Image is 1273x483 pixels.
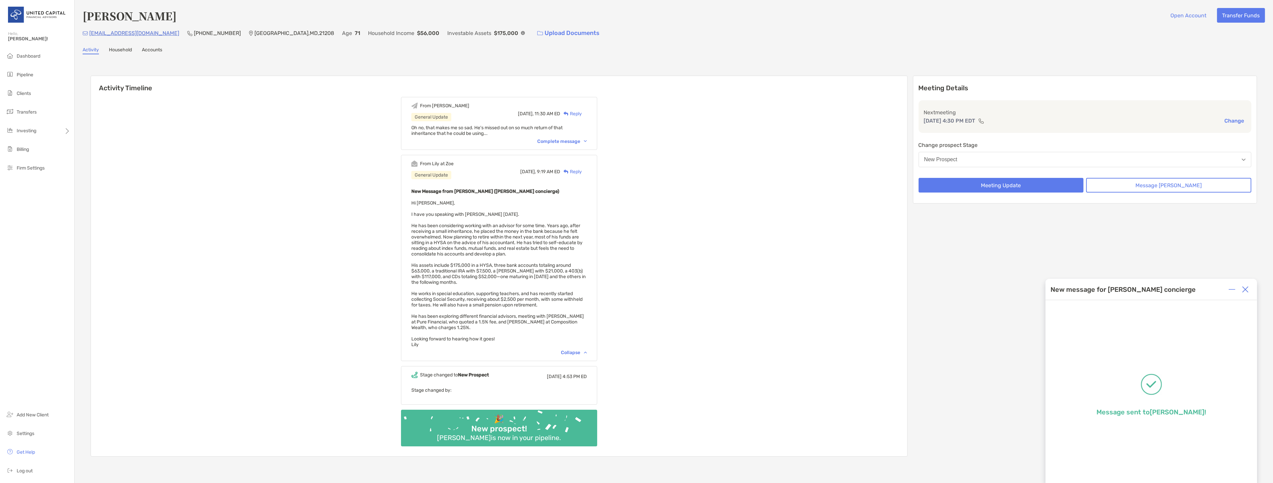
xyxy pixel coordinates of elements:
img: settings icon [6,429,14,437]
div: General Update [411,113,451,121]
h4: [PERSON_NAME] [83,8,177,23]
img: Info Icon [521,31,525,35]
span: Billing [17,147,29,152]
img: Event icon [411,103,418,109]
p: Next meeting [924,108,1246,117]
p: 71 [355,29,360,37]
b: New Message from [PERSON_NAME] ([PERSON_NAME] concierge) [411,189,559,194]
img: pipeline icon [6,70,14,78]
p: $56,000 [417,29,439,37]
img: transfers icon [6,108,14,116]
span: Dashboard [17,53,40,59]
img: Expand or collapse [1229,286,1235,293]
span: Transfers [17,109,37,115]
img: clients icon [6,89,14,97]
img: Reply icon [564,112,569,116]
button: Message [PERSON_NAME] [1086,178,1251,193]
b: New Prospect [458,372,489,378]
img: Phone Icon [187,31,193,36]
p: Message sent to [PERSON_NAME] ! [1096,408,1206,416]
span: Oh no, that makes me so sad. He's missed out on so much return of that inheritance that he could ... [411,125,563,136]
span: 11:30 AM ED [535,111,560,117]
span: Log out [17,468,33,474]
img: Message successfully sent [1141,374,1162,395]
div: Collapse [561,350,587,355]
div: From [PERSON_NAME] [420,103,469,109]
span: [DATE], [518,111,534,117]
span: Firm Settings [17,165,45,171]
img: investing icon [6,126,14,134]
span: Add New Client [17,412,49,418]
img: Chevron icon [584,351,587,353]
img: Email Icon [83,31,88,35]
img: Event icon [411,372,418,378]
button: New Prospect [919,152,1252,167]
div: Stage changed to [420,372,489,378]
p: Stage changed by: [411,386,587,394]
button: Open Account [1165,8,1212,23]
p: $175,000 [494,29,518,37]
a: Activity [83,47,99,54]
span: Hi [PERSON_NAME], I have you speaking with [PERSON_NAME] [DATE]. He has been considering working ... [411,200,586,347]
span: [PERSON_NAME]! [8,36,70,42]
img: Event icon [411,161,418,167]
img: logout icon [6,466,14,474]
img: add_new_client icon [6,410,14,418]
p: Investable Assets [447,29,491,37]
span: [DATE], [520,169,536,175]
button: Transfer Funds [1217,8,1265,23]
img: Reply icon [564,170,569,174]
img: Location Icon [249,31,253,36]
p: Change prospect Stage [919,141,1252,149]
img: billing icon [6,145,14,153]
p: [DATE] 4:30 PM EDT [924,117,976,125]
img: Close [1242,286,1249,293]
h6: Activity Timeline [91,76,907,92]
div: From Lily at Zoe [420,161,454,167]
p: [PHONE_NUMBER] [194,29,241,37]
div: General Update [411,171,451,179]
img: United Capital Logo [8,3,66,27]
span: Settings [17,431,34,436]
img: dashboard icon [6,52,14,60]
p: [GEOGRAPHIC_DATA] , MD , 21208 [254,29,334,37]
img: get-help icon [6,448,14,456]
div: 🎉 [491,414,507,424]
a: Accounts [142,47,162,54]
a: Upload Documents [533,26,604,40]
div: [PERSON_NAME] is now in your pipeline. [434,434,564,442]
span: Pipeline [17,72,33,78]
a: Household [109,47,132,54]
span: Investing [17,128,36,134]
div: New prospect! [469,424,530,434]
p: Household Income [368,29,414,37]
img: firm-settings icon [6,164,14,172]
p: Age [342,29,352,37]
div: New message for [PERSON_NAME] concierge [1051,285,1196,293]
span: 9:19 AM ED [537,169,560,175]
div: Reply [560,110,582,117]
span: [DATE] [547,374,562,379]
span: Get Help [17,449,35,455]
span: 4:53 PM ED [563,374,587,379]
img: Confetti [401,410,597,441]
div: Complete message [537,139,587,144]
span: Clients [17,91,31,96]
img: Chevron icon [584,140,587,142]
div: Reply [560,168,582,175]
img: Open dropdown arrow [1242,159,1246,161]
img: button icon [537,31,543,36]
button: Meeting Update [919,178,1084,193]
img: communication type [978,118,984,124]
div: New Prospect [924,157,958,163]
button: Change [1222,117,1246,124]
p: [EMAIL_ADDRESS][DOMAIN_NAME] [89,29,179,37]
p: Meeting Details [919,84,1252,92]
